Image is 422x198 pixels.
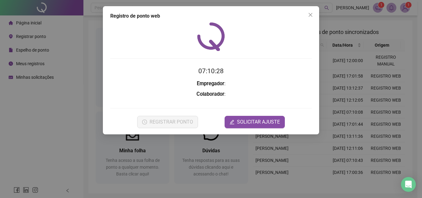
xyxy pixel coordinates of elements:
div: Open Intercom Messenger [401,177,416,192]
button: Close [306,10,315,20]
button: REGISTRAR PONTO [137,116,198,128]
button: editSOLICITAR AJUSTE [225,116,285,128]
span: close [308,12,313,17]
time: 07:10:28 [198,67,224,75]
h3: : [110,90,312,98]
strong: Colaborador [196,91,224,97]
img: QRPoint [197,22,225,51]
strong: Empregador [197,81,224,86]
h3: : [110,80,312,88]
span: edit [230,120,234,124]
div: Registro de ponto web [110,12,312,20]
span: SOLICITAR AJUSTE [237,118,280,126]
